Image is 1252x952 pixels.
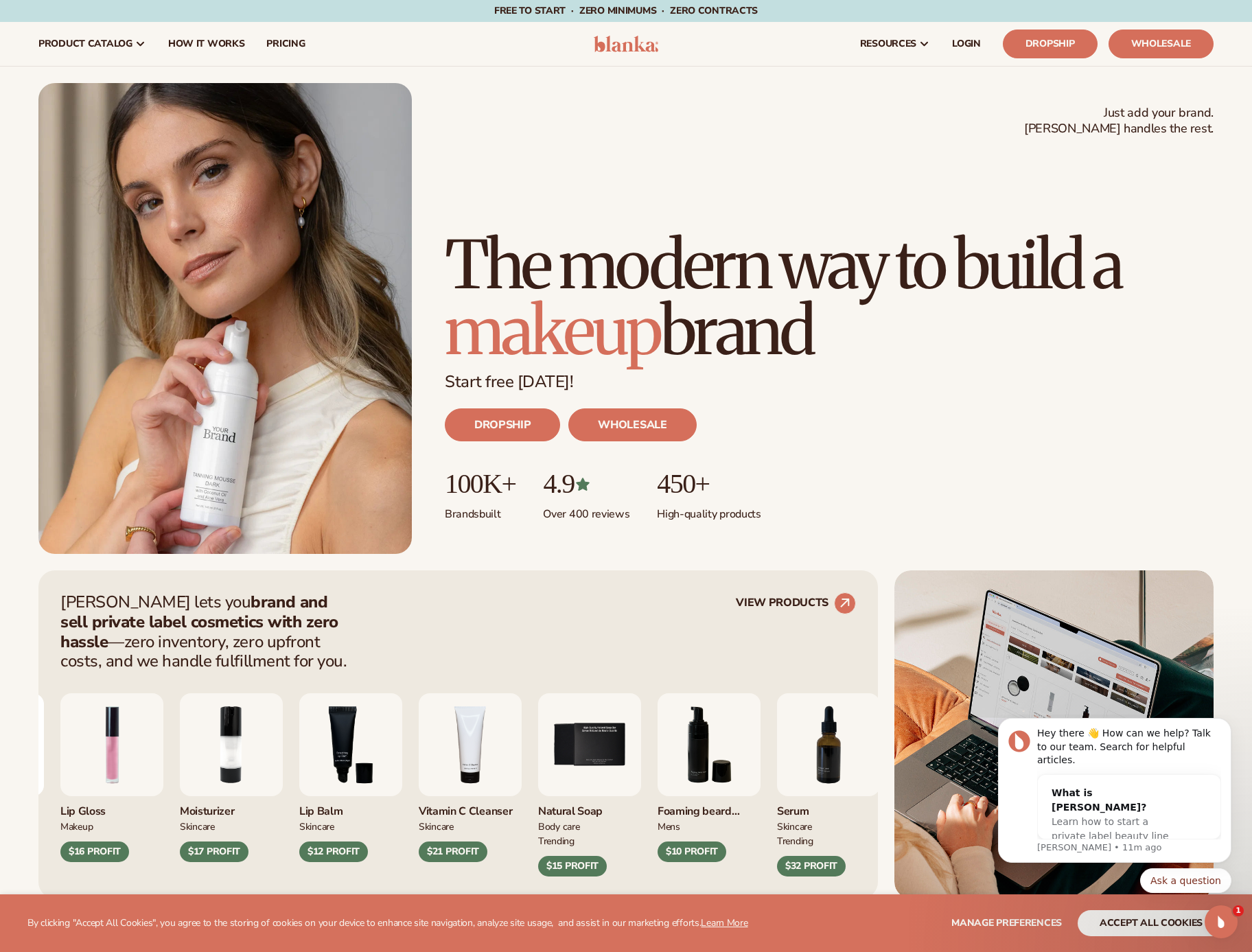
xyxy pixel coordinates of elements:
h1: The modern way to build a brand [445,232,1214,364]
strong: brand and sell private label cosmetics with zero hassle [60,591,338,653]
img: Smoothing lip balm. [299,693,402,796]
div: Skincare [419,819,522,833]
img: logo [594,36,659,52]
iframe: Intercom notifications message [977,715,1252,945]
a: WHOLESALE [568,408,696,441]
div: 1 / 9 [60,693,163,862]
div: Natural Soap [538,796,641,819]
p: 4.9 [543,469,629,499]
div: 7 / 9 [777,693,880,876]
span: How It Works [168,38,245,49]
a: pricing [255,22,316,66]
span: Manage preferences [951,916,1062,929]
img: Vitamin c cleanser. [419,693,522,796]
img: Nature bar of soap. [538,693,641,796]
img: Shopify Image 5 [894,570,1214,898]
div: $10 PROFIT [658,841,726,862]
img: Blanka hero private label beauty Female holding tanning mousse [38,83,412,554]
button: Manage preferences [951,910,1062,936]
a: Wholesale [1109,30,1214,58]
div: 3 / 9 [299,693,402,862]
div: Lip Gloss [60,796,163,819]
a: How It Works [157,22,256,66]
div: 6 / 9 [658,693,761,862]
div: MAKEUP [60,819,163,833]
a: Dropship [1003,30,1098,58]
a: resources [849,22,941,66]
p: 450+ [657,469,761,499]
p: 100K+ [445,469,515,499]
a: VIEW PRODUCTS [736,592,856,614]
div: Serum [777,796,880,819]
div: 4 / 9 [419,693,522,862]
img: Pink lip gloss. [60,693,163,796]
div: Lip Balm [299,796,402,819]
a: LOGIN [941,22,992,66]
div: 5 / 9 [538,693,641,876]
iframe: Intercom live chat [1205,905,1238,938]
div: $32 PROFIT [777,856,846,876]
div: mens [658,819,761,833]
span: LOGIN [952,38,981,49]
div: SKINCARE [180,819,283,833]
img: Foaming beard wash. [658,693,761,796]
span: resources [860,38,916,49]
span: pricing [266,38,305,49]
p: By clicking "Accept All Cookies", you agree to the storing of cookies on your device to enhance s... [27,918,748,929]
p: [PERSON_NAME] lets you —zero inventory, zero upfront costs, and we handle fulfillment for you. [60,592,356,671]
span: Just add your brand. [PERSON_NAME] handles the rest. [1024,105,1214,137]
div: Vitamin C Cleanser [419,796,522,819]
p: Brands built [445,499,515,522]
div: $15 PROFIT [538,856,607,876]
div: $12 PROFIT [299,841,368,862]
div: $16 PROFIT [60,841,129,862]
div: TRENDING [777,833,880,848]
span: makeup [445,290,660,372]
div: SKINCARE [777,819,880,833]
div: Moisturizer [180,796,283,819]
img: Moisturizing lotion. [180,693,283,796]
p: Over 400 reviews [543,499,629,522]
span: product catalog [38,38,132,49]
div: TRENDING [538,833,641,848]
p: High-quality products [657,499,761,522]
div: $17 PROFIT [180,841,248,862]
div: BODY Care [538,819,641,833]
span: Free to start · ZERO minimums · ZERO contracts [494,4,758,17]
div: $21 PROFIT [419,841,487,862]
div: Foaming beard wash [658,796,761,819]
div: SKINCARE [299,819,402,833]
img: Collagen and retinol serum. [777,693,880,796]
span: 1 [1233,905,1244,916]
div: 2 / 9 [180,693,283,862]
a: product catalog [27,22,157,66]
a: Learn More [701,916,747,929]
a: DROPSHIP [445,408,560,441]
p: Start free [DATE]! [445,372,1214,392]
